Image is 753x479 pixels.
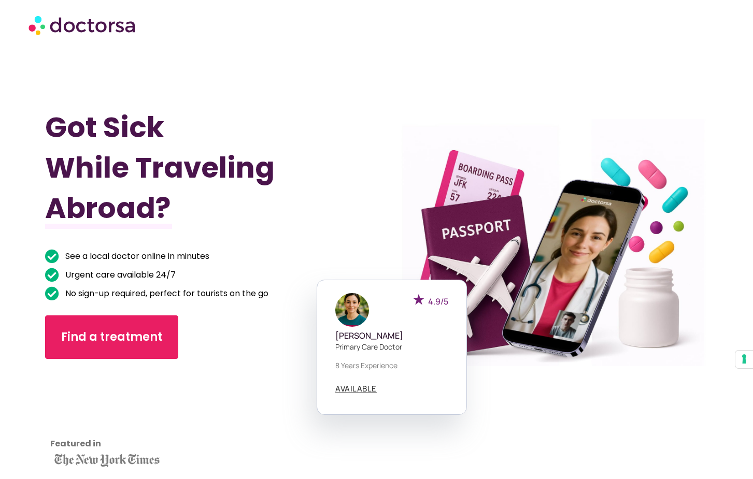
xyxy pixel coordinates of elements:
span: No sign-up required, perfect for tourists on the go [63,286,268,301]
h1: Got Sick While Traveling Abroad? [45,107,326,228]
h5: [PERSON_NAME] [335,331,448,341]
span: See a local doctor online in minutes [63,249,209,264]
span: 4.9/5 [428,296,448,307]
strong: Featured in [50,438,101,449]
p: Primary care doctor [335,341,448,352]
span: Find a treatment [61,329,162,345]
span: Urgent care available 24/7 [63,268,176,282]
a: Find a treatment [45,315,178,359]
iframe: Customer reviews powered by Trustpilot [50,374,144,452]
button: Your consent preferences for tracking technologies [735,351,753,368]
a: AVAILABLE [335,385,377,393]
p: 8 years experience [335,360,448,371]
